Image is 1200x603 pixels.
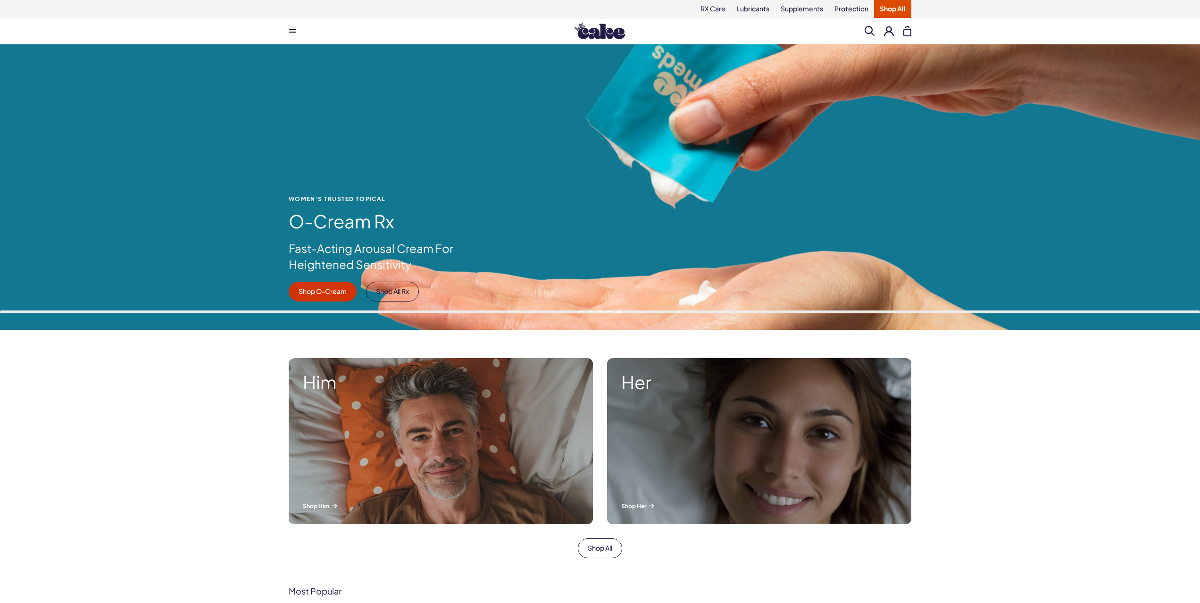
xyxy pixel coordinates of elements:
h1: O-Cream Rx [289,211,469,231]
a: Shop All [578,538,622,558]
span: WOMEN'S TRUSTED TOPICAL [289,196,469,202]
strong: Him [303,372,579,392]
a: Shop All Rx [366,282,419,301]
strong: Her [621,372,897,392]
p: Fast-Acting Arousal Cream For Heightened Sensitivity [289,241,469,272]
a: A man smiling while lying in bed. Him Shop Him [282,351,600,531]
p: Shop Her [621,502,897,510]
a: Shop O-Cream [289,282,357,301]
img: Hello Cake [575,23,625,39]
a: A woman smiling while lying in bed. Her Shop Her [600,351,918,531]
p: Shop Him [303,502,579,510]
